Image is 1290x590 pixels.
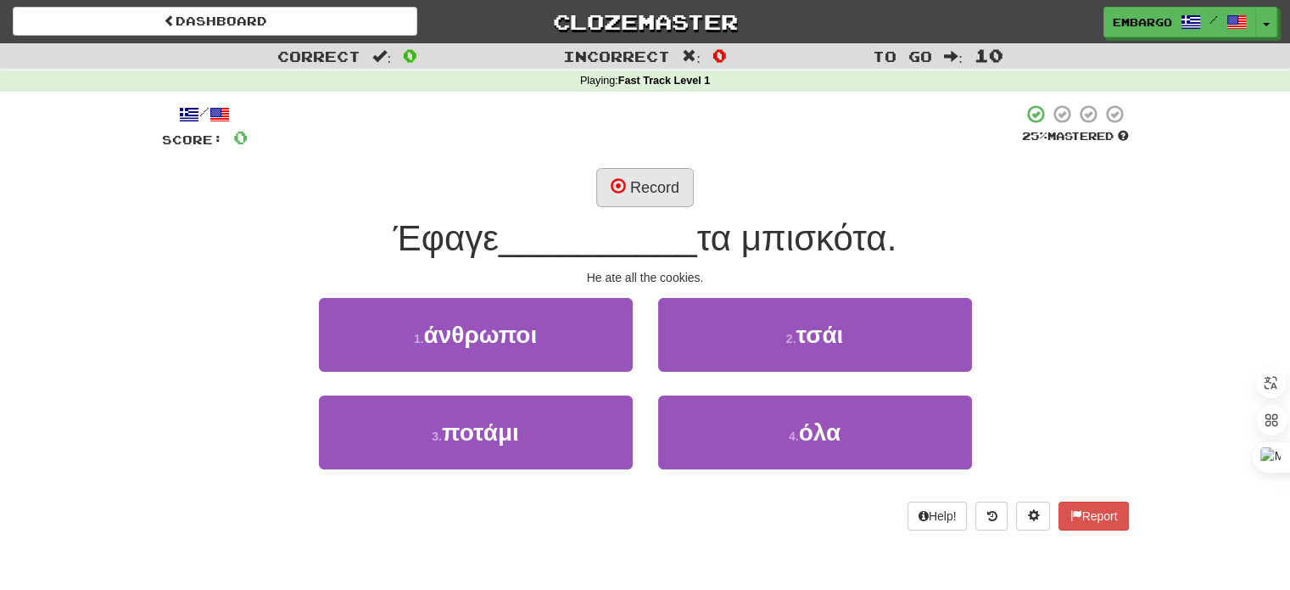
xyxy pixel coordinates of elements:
[563,48,670,65] span: Incorrect
[403,45,417,65] span: 0
[442,419,519,446] span: ποτάμι
[424,322,538,348] span: άνθρωποι
[394,218,499,258] span: Έφαγε
[596,168,694,207] button: Record
[162,269,1129,286] div: He ate all the cookies.
[682,49,701,64] span: :
[975,502,1008,531] button: Round history (alt+y)
[13,7,417,36] a: Dashboard
[414,332,424,346] small: 1 .
[697,218,897,258] span: τα μπισκότα.
[907,502,968,531] button: Help!
[873,48,932,65] span: To go
[796,322,843,348] span: τσάι
[1022,129,1129,144] div: Mastered
[277,48,360,65] span: Correct
[443,7,847,37] a: Clozemaster
[658,298,972,372] button: 2.τσάι
[372,49,391,64] span: :
[1058,502,1128,531] button: Report
[162,104,248,125] div: /
[432,430,442,443] small: 3 .
[499,218,697,258] span: __________
[1209,14,1218,25] span: /
[658,396,972,469] button: 4.όλα
[618,75,711,87] strong: Fast Track Level 1
[712,45,727,65] span: 0
[162,132,223,147] span: Score:
[789,430,799,443] small: 4 .
[1022,129,1047,143] span: 25 %
[974,45,1003,65] span: 10
[233,126,248,148] span: 0
[319,298,633,372] button: 1.άνθρωποι
[319,396,633,469] button: 3.ποτάμι
[944,49,963,64] span: :
[1103,7,1256,37] a: embargo /
[1113,14,1172,30] span: embargo
[799,419,841,446] span: όλα
[786,332,796,346] small: 2 .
